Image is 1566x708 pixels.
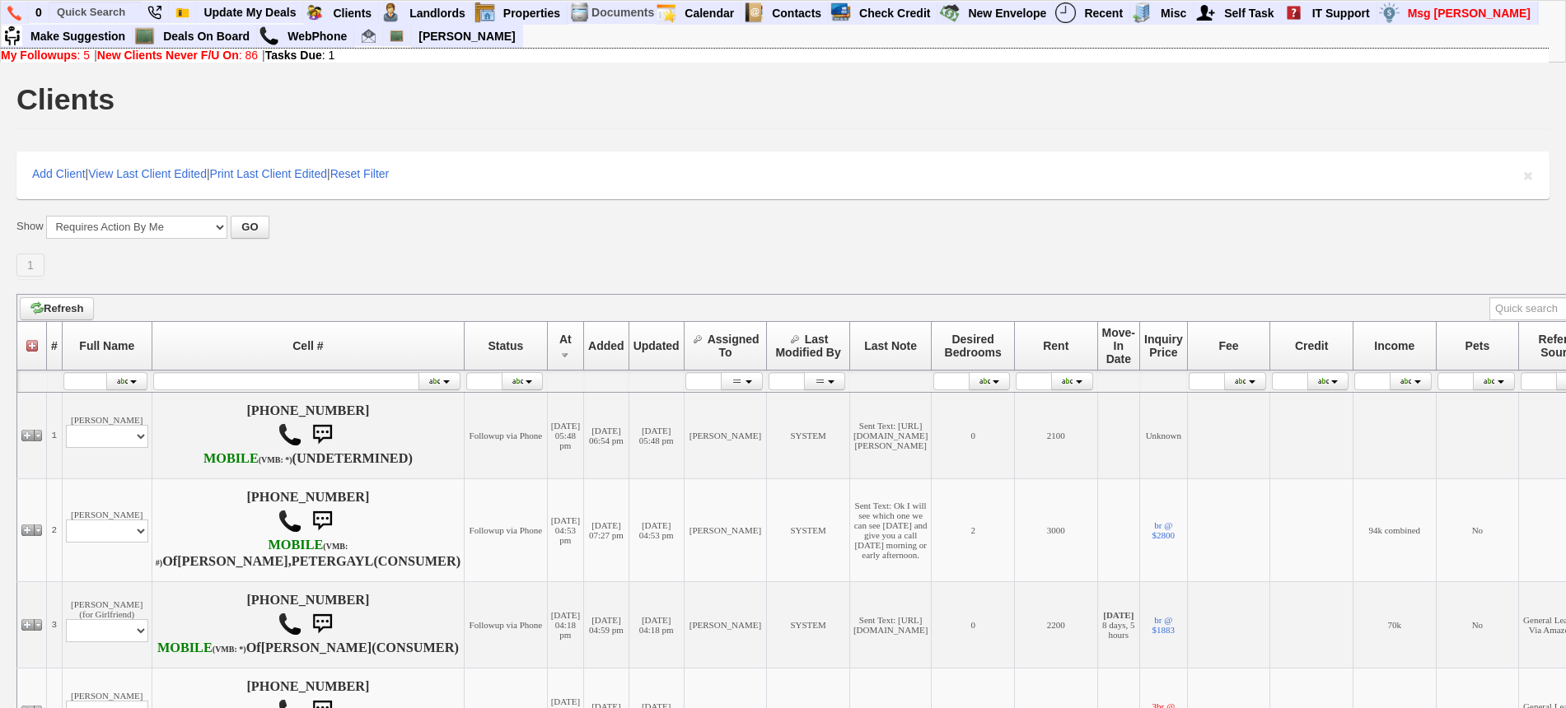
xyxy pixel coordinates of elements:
[156,542,348,567] font: (VMB: #)
[2,26,22,46] img: su2.jpg
[259,26,279,46] img: call.png
[157,640,246,655] b: Verizon Wireless
[1,49,90,62] a: My Followups: 5
[265,49,322,62] b: Tasks Due
[231,216,269,239] button: GO
[203,451,292,466] b: Verizon Wireless
[547,478,583,581] td: [DATE] 04:53 pm
[1144,333,1183,359] span: Inquiry Price
[1043,339,1068,352] span: Rent
[24,26,133,47] a: Make Suggestion
[157,640,213,655] font: MOBILE
[97,49,258,62] a: New Clients Never F/U On: 86
[326,2,379,24] a: Clients
[775,333,840,359] span: Last Modified By
[743,2,764,23] img: contact.png
[29,2,49,23] a: 0
[1132,2,1152,23] img: officebldg.png
[684,392,767,478] td: [PERSON_NAME]
[849,392,931,478] td: Sent Text: [URL][DOMAIN_NAME][PERSON_NAME]
[306,505,339,538] img: sms.png
[156,538,348,569] b: T-Mobile USA, Inc.
[47,581,63,668] td: 3
[474,2,495,23] img: properties.png
[1102,326,1135,366] span: Move-In Date
[1218,2,1281,24] a: Self Task
[16,85,115,114] h1: Clients
[381,2,401,23] img: landlord.png
[932,392,1015,478] td: 0
[278,509,302,533] img: call.png
[945,333,1002,359] span: Desired Bedrooms
[210,167,327,180] a: Print Last Client Edited
[939,2,960,23] img: gmoney.png
[1140,392,1188,478] td: Unknown
[584,581,629,668] td: [DATE] 04:59 pm
[678,2,741,24] a: Calendar
[403,2,473,24] a: Landlords
[330,167,390,180] a: Reset Filter
[1401,2,1538,24] a: Msg [PERSON_NAME]
[1306,2,1377,24] a: IT Support
[497,2,568,24] a: Properties
[1014,478,1097,581] td: 3000
[175,6,189,20] img: Bookmark.png
[767,392,850,478] td: SYSTEM
[961,2,1054,24] a: New Envelope
[629,392,684,478] td: [DATE] 05:48 pm
[656,2,676,23] img: appt_icon.png
[1195,2,1216,23] img: myadd.png
[79,339,134,352] span: Full Name
[588,339,624,352] span: Added
[1353,581,1436,668] td: 70k
[177,554,373,569] b: [PERSON_NAME],PETERGAYL
[412,26,521,47] a: [PERSON_NAME]
[304,2,325,23] img: clients.png
[16,151,1550,199] div: | | |
[306,418,339,451] img: sms.png
[465,581,548,668] td: Followup via Phone
[1014,581,1097,668] td: 2200
[1408,7,1531,20] font: Msg [PERSON_NAME]
[50,2,141,22] input: Quick Search
[281,26,354,47] a: WebPhone
[591,2,655,24] td: Documents
[547,581,583,668] td: [DATE] 04:18 pm
[1014,392,1097,478] td: 2100
[1374,339,1414,352] span: Income
[197,2,303,23] a: Update My Deals
[1353,478,1436,581] td: 94k combined
[390,29,404,43] img: chalkboard.png
[203,451,259,466] font: MOBILE
[465,392,548,478] td: Followup via Phone
[569,2,590,23] img: docs.png
[306,608,339,640] img: sms.png
[134,26,155,46] img: chalkboard.png
[853,2,937,24] a: Check Credit
[157,26,257,47] a: Deals On Board
[1436,581,1519,668] td: No
[97,49,239,62] b: New Clients Never F/U On
[1097,581,1139,668] td: 8 days, 5 hours
[765,2,829,24] a: Contacts
[708,333,760,359] span: Assigned To
[1379,2,1400,23] img: money.png
[559,333,572,346] span: At
[1465,339,1490,352] span: Pets
[1436,478,1519,581] td: No
[1078,2,1130,24] a: Recent
[259,455,292,464] font: (VMB: *)
[849,478,931,581] td: Sent Text: Ok I will see which one we can see [DATE] and give you a call [DATE] morning or early ...
[767,581,850,668] td: SYSTEM
[1,49,77,62] b: My Followups
[88,167,207,180] a: View Last Client Edited
[62,392,152,478] td: [PERSON_NAME]
[1055,2,1076,23] img: recent.png
[584,392,629,478] td: [DATE] 06:54 pm
[849,581,931,668] td: Sent Text: [URL][DOMAIN_NAME]
[767,478,850,581] td: SYSTEM
[584,478,629,581] td: [DATE] 07:27 pm
[156,490,460,571] h4: [PHONE_NUMBER] Of (CONSUMER)
[47,392,63,478] td: 1
[932,581,1015,668] td: 0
